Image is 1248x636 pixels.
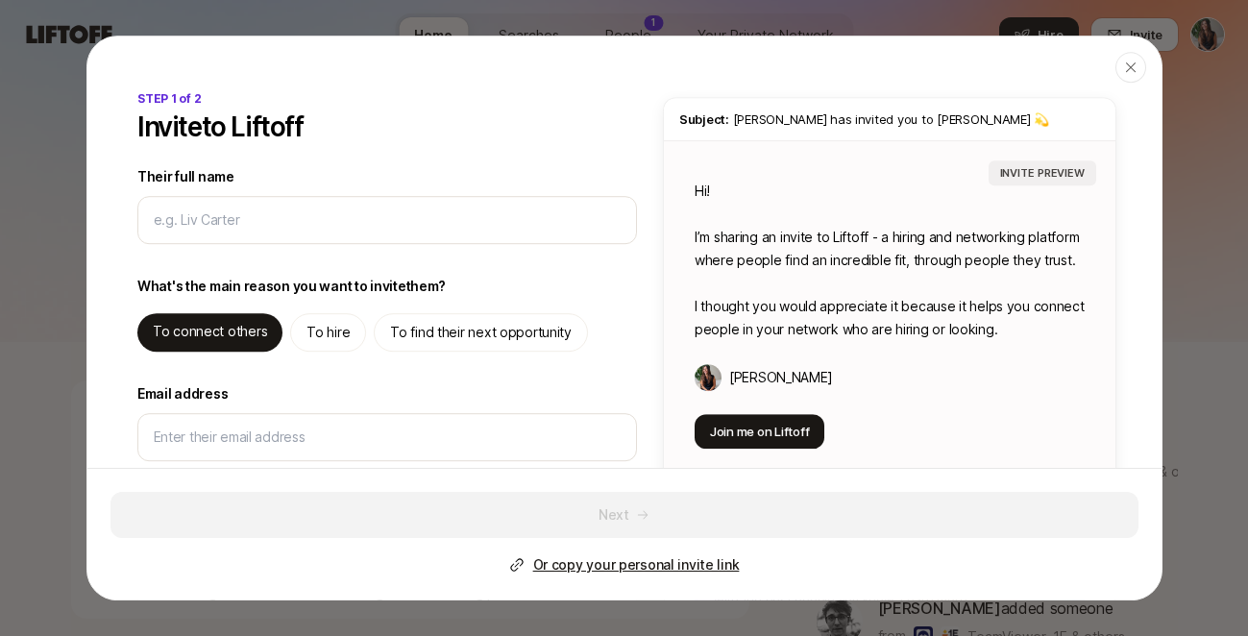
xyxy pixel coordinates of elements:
[695,364,722,391] img: Ciara
[509,553,739,576] button: Or copy your personal invite link
[306,321,350,344] p: To hire
[154,426,621,449] input: Enter their email address
[390,321,572,344] p: To find their next opportunity
[137,275,446,298] p: What's the main reason you want to invite them ?
[999,164,1084,182] p: INVITE PREVIEW
[729,366,832,389] p: [PERSON_NAME]
[137,111,304,142] p: Invite to Liftoff
[137,382,637,405] label: Email address
[679,111,729,127] span: Subject:
[154,208,621,232] input: e.g. Liv Carter
[679,110,1100,129] p: [PERSON_NAME] has invited you to [PERSON_NAME] 💫
[695,414,824,449] button: Join me on Liftoff
[695,180,1085,341] p: Hi! I’m sharing an invite to Liftoff - a hiring and networking platform where people find an incr...
[153,320,267,343] p: To connect others
[137,165,637,188] label: Their full name
[137,90,201,108] p: STEP 1 of 2
[532,553,739,576] p: Or copy your personal invite link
